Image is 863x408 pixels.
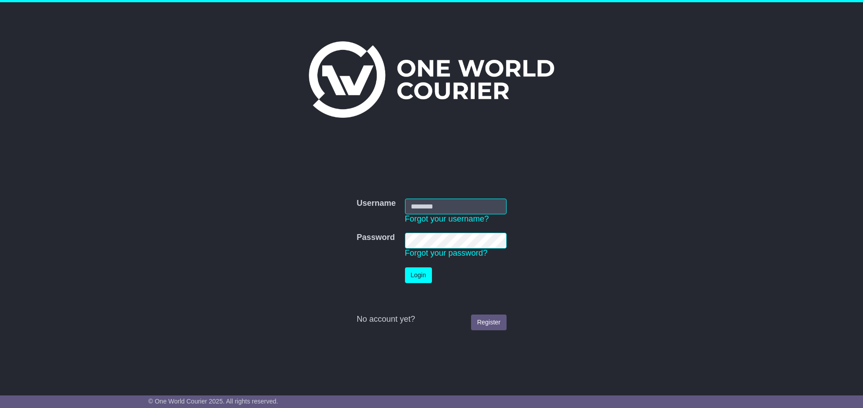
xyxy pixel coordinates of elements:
a: Register [471,315,506,330]
img: One World [309,41,554,118]
button: Login [405,267,432,283]
label: Username [356,199,396,208]
label: Password [356,233,395,243]
a: Forgot your password? [405,248,488,257]
span: © One World Courier 2025. All rights reserved. [148,398,278,405]
div: No account yet? [356,315,506,324]
a: Forgot your username? [405,214,489,223]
